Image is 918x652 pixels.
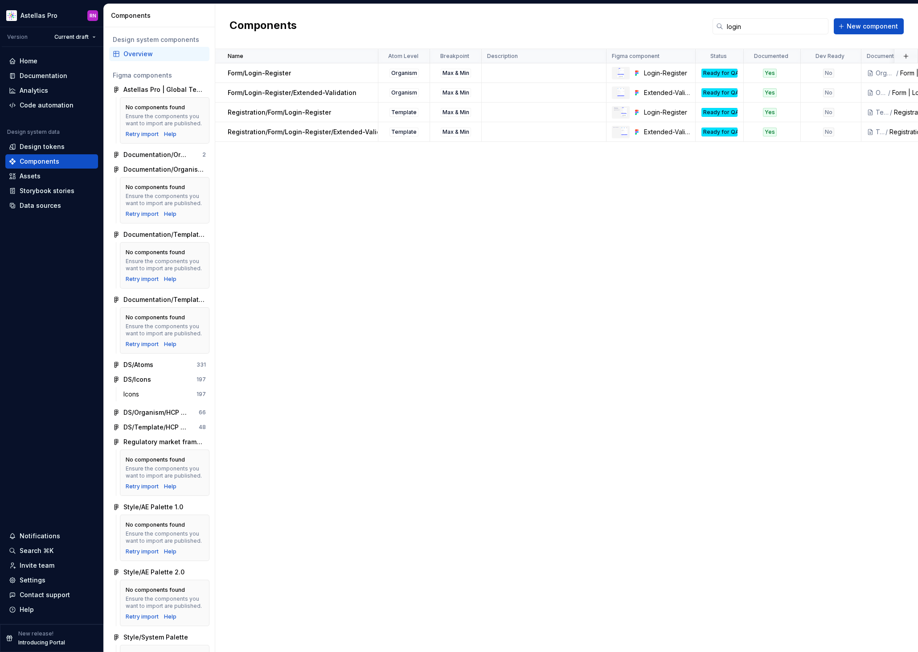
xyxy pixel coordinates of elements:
div: Invite team [20,561,54,570]
div: Ensure the components you want to import are published. [126,113,204,127]
a: Help [164,131,176,138]
div: No components found [126,521,185,528]
p: Dev Ready [816,53,844,60]
div: Code automation [20,101,74,110]
a: DS/Organism/HCP Portal66 [109,405,209,420]
a: Help [164,210,176,218]
button: Search ⌘K [5,544,98,558]
div: Organism [389,69,419,78]
button: Retry import [126,276,159,283]
a: Style/AE Palette 1.0 [109,500,209,514]
div: Retry import [126,548,159,555]
div: Documentation/Organism/HCP Portal 2 [123,165,206,174]
div: No [823,69,834,78]
div: Yes [763,69,777,78]
div: Template [876,128,885,136]
div: Login-Register [644,108,690,117]
div: Regulatory market framework [123,437,206,446]
a: Components [5,154,98,169]
p: Documentation link [867,53,917,60]
div: Ready for QA [701,108,738,117]
div: Documentation [20,71,67,80]
div: / [895,69,900,78]
div: Storybook stories [20,186,74,195]
div: No components found [126,456,185,463]
div: / [889,108,894,117]
div: Help [164,483,176,490]
div: Notifications [20,532,60,541]
a: Design tokens [5,140,98,154]
div: Organism [876,88,887,97]
div: Ensure the components you want to import are published. [126,595,204,610]
a: Analytics [5,83,98,98]
div: Template [876,108,889,117]
div: Documentation/Template/HCP Portal [123,230,206,239]
div: Organism [389,88,419,97]
div: Astellas Pro [20,11,57,20]
div: Organism [876,69,895,78]
div: No components found [126,249,185,256]
div: Ensure the components you want to import are published. [126,193,204,207]
a: DS/Atoms331 [109,358,209,372]
div: No components found [126,184,185,191]
p: New release! [18,630,53,637]
button: Contact support [5,588,98,602]
div: 197 [197,391,206,398]
div: Contact support [20,590,70,599]
div: Max & Min [441,88,471,97]
a: Help [164,276,176,283]
div: Login-Register [644,69,690,78]
div: / [887,88,892,97]
a: Astellas Pro | Global Template [109,83,209,97]
div: DS/Template/HCP Portal [123,423,190,432]
div: Max & Min [441,108,471,117]
img: Extended-Validation [616,87,626,98]
a: Data sources [5,198,98,213]
div: Analytics [20,86,48,95]
button: Retry import [126,131,159,138]
button: Retry import [126,613,159,620]
p: Breakpoint [440,53,469,60]
button: Help [5,602,98,617]
div: Style/AE Palette 1.0 [123,503,183,512]
input: Search in components... [723,18,828,34]
span: New component [847,22,898,31]
div: Ready for QA [701,69,738,78]
img: Extended-Validation [613,127,628,137]
a: DS/Icons197 [109,372,209,387]
div: Template [389,108,418,117]
a: Assets [5,169,98,183]
div: Version [7,33,28,41]
a: Documentation/Template/HCP Portal [109,227,209,242]
div: 48 [199,424,206,431]
a: Invite team [5,558,98,573]
div: Data sources [20,201,61,210]
p: Form/Login-Register/Extended-Validation [228,88,357,97]
a: Help [164,341,176,348]
a: DS/Template/HCP Portal48 [109,420,209,434]
a: Code automation [5,98,98,112]
a: Help [164,613,176,620]
div: Design system components [113,35,206,44]
div: Design system data [7,128,60,136]
div: Documentation/Template/HCP Portal 2 [123,295,206,304]
div: Yes [763,128,777,136]
div: DS/Icons [123,375,151,384]
p: Registration/Form/Login-Register/Extended-Validation [228,128,397,136]
a: Documentation [5,69,98,83]
button: Retry import [126,483,159,490]
p: Documented [754,53,788,60]
div: Ensure the components you want to import are published. [126,258,204,272]
div: Overview [123,50,206,58]
button: Current draft [50,31,100,43]
p: Status [710,53,727,60]
div: Documentation/Organism/HCP Portal [123,150,190,159]
div: No [823,108,834,117]
img: b2369ad3-f38c-46c1-b2a2-f2452fdbdcd2.png [6,10,17,21]
div: Max & Min [441,69,471,78]
div: Retry import [126,341,159,348]
p: Figma component [612,53,660,60]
